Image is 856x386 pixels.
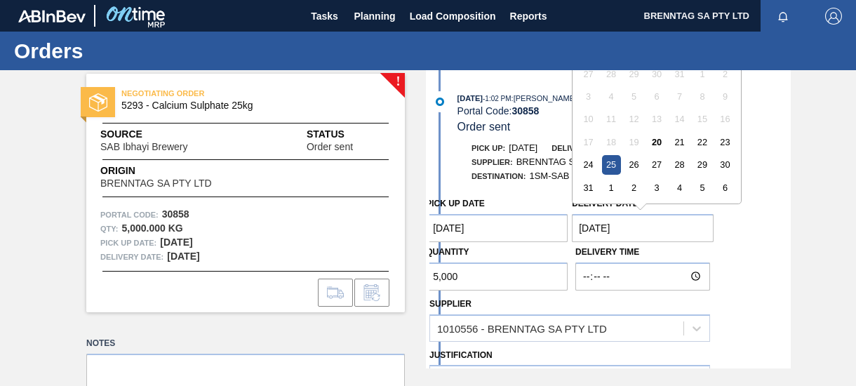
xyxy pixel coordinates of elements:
span: [DATE] [457,94,483,102]
div: Choose Sunday, August 24th, 2025 [579,155,598,174]
div: Not available Tuesday, July 29th, 2025 [624,65,643,84]
input: mm/dd/yyyy [572,214,714,242]
div: Choose Monday, September 1st, 2025 [602,178,621,197]
span: Pick up: [472,144,505,152]
div: Choose Wednesday, August 27th, 2025 [648,155,667,174]
div: Not available Saturday, August 16th, 2025 [716,110,735,129]
div: Inform order change [354,279,389,307]
label: Quantity [426,247,469,257]
img: status [89,93,107,112]
div: Not available Sunday, July 27th, 2025 [579,65,598,84]
div: Choose Thursday, September 4th, 2025 [670,178,689,197]
span: Load Composition [410,8,496,25]
div: Portal Code: [457,105,791,117]
span: Tasks [309,8,340,25]
span: Origin [100,164,246,178]
div: Choose Tuesday, September 2nd, 2025 [624,178,643,197]
div: Not available Sunday, August 17th, 2025 [579,133,598,152]
input: mm/dd/yyyy [426,214,568,242]
strong: 5,000.000 KG [121,222,182,234]
span: Status [307,127,391,142]
div: Choose Thursday, August 21st, 2025 [670,133,689,152]
div: Not available Monday, August 11th, 2025 [602,110,621,129]
div: Choose Friday, September 5th, 2025 [693,178,712,197]
img: Logout [825,8,842,25]
span: Order sent [307,142,353,152]
span: Pick up Date: [100,236,156,250]
div: Choose Wednesday, September 3rd, 2025 [648,178,667,197]
span: [DATE] [509,142,537,153]
div: Not available Saturday, August 9th, 2025 [716,87,735,106]
span: BRENNTAG SA PTY LTD [100,178,212,189]
div: Choose Saturday, September 6th, 2025 [716,178,735,197]
label: Notes [86,333,405,354]
div: Not available Saturday, August 2nd, 2025 [716,65,735,84]
span: Order sent [457,121,511,133]
div: Not available Sunday, August 10th, 2025 [579,110,598,129]
img: atual [436,98,444,106]
div: Not available Monday, July 28th, 2025 [602,65,621,84]
div: Choose Saturday, August 30th, 2025 [716,155,735,174]
div: Choose Saturday, August 23rd, 2025 [716,133,735,152]
span: Portal Code: [100,208,159,222]
div: Not available Tuesday, August 5th, 2025 [624,87,643,106]
div: Choose Tuesday, August 26th, 2025 [624,155,643,174]
div: Not available Wednesday, July 30th, 2025 [648,65,667,84]
div: Choose Sunday, August 31st, 2025 [579,178,598,197]
span: Delivery: [551,144,591,152]
div: Not available Thursday, July 31st, 2025 [670,65,689,84]
label: Delivery Time [575,242,710,262]
span: Planning [354,8,396,25]
div: 1010556 - BRENNTAG SA PTY LTD [437,322,607,334]
label: Justification [429,350,493,360]
div: month 2025-08 [577,62,737,199]
span: Reports [510,8,547,25]
div: Choose Friday, August 29th, 2025 [693,155,712,174]
span: Supplier: [472,158,513,166]
button: Notifications [761,6,805,26]
div: Choose Thursday, August 28th, 2025 [670,155,689,174]
span: Source [100,127,229,142]
span: NEGOTIATING ORDER [121,86,318,100]
span: Delivery Date: [100,250,163,264]
span: 5293 - Calcium Sulphate 25kg [121,100,376,111]
label: Pick up Date [426,199,485,208]
div: Choose Friday, August 22nd, 2025 [693,133,712,152]
span: : [PERSON_NAME] [511,94,577,102]
div: Not available Friday, August 1st, 2025 [693,65,712,84]
div: Not available Sunday, August 3rd, 2025 [579,87,598,106]
div: Not available Friday, August 8th, 2025 [693,87,712,106]
strong: [DATE] [160,237,192,248]
div: Choose Wednesday, August 20th, 2025 [648,133,667,152]
div: Not available Tuesday, August 12th, 2025 [624,110,643,129]
span: BRENNTAG SA PTY LTD [516,157,620,167]
img: TNhmsLtSVTkK8tSr43FrP2fwEKptu5GPRR3wAAAABJRU5ErkJggg== [18,10,86,22]
strong: 30858 [162,208,189,220]
div: Not available Tuesday, August 19th, 2025 [624,133,643,152]
span: 1SM-SAB Ibhayi Brewery [529,171,632,181]
span: Qty : [100,222,118,236]
span: Destination: [472,172,526,180]
div: Choose Monday, August 25th, 2025 [602,155,621,174]
span: SAB Ibhayi Brewery [100,142,188,152]
strong: [DATE] [167,251,199,262]
div: Not available Thursday, August 14th, 2025 [670,110,689,129]
label: Supplier [429,299,472,309]
div: Not available Wednesday, August 6th, 2025 [648,87,667,106]
div: Not available Thursday, August 7th, 2025 [670,87,689,106]
div: Not available Monday, August 4th, 2025 [602,87,621,106]
div: Not available Wednesday, August 13th, 2025 [648,110,667,129]
div: Go to Load Composition [318,279,353,307]
div: Not available Friday, August 15th, 2025 [693,110,712,129]
strong: 30858 [511,105,539,117]
div: Not available Monday, August 18th, 2025 [602,133,621,152]
span: - 1:02 PM [483,95,511,102]
h1: Orders [14,43,263,59]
